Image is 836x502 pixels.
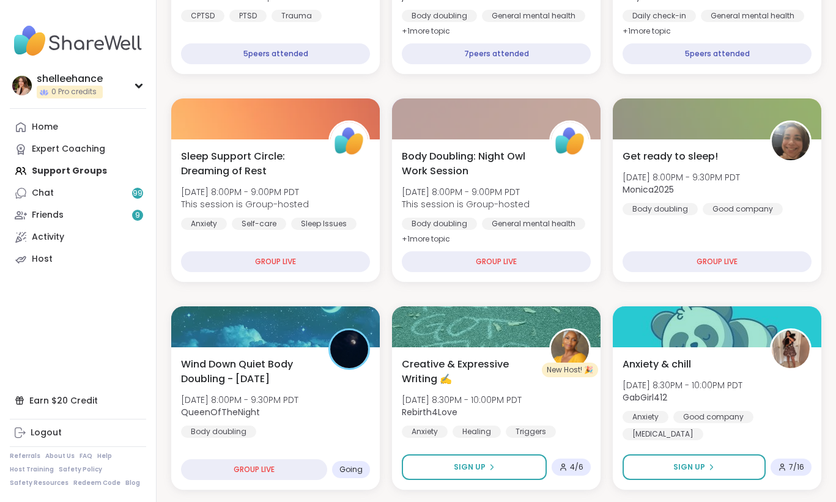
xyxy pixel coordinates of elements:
div: Earn $20 Credit [10,389,146,412]
div: Daily check-in [623,10,696,22]
a: Activity [10,226,146,248]
div: General mental health [701,10,804,22]
img: shelleehance [12,76,32,95]
div: Friends [32,209,64,221]
b: GabGirl412 [623,391,667,404]
div: Activity [32,231,64,243]
div: GROUP LIVE [623,251,812,272]
a: Redeem Code [73,479,120,487]
div: Body doubling [402,218,477,230]
div: GROUP LIVE [402,251,591,272]
div: Logout [31,427,62,439]
img: ShareWell Nav Logo [10,20,146,62]
div: CPTSD [181,10,224,22]
div: GROUP LIVE [181,459,327,480]
span: This session is Group-hosted [402,198,530,210]
div: 5 peers attended [623,43,812,64]
div: Self-care [232,218,286,230]
span: [DATE] 8:00PM - 9:30PM PDT [181,394,298,406]
div: Triggers [506,426,556,438]
a: Host Training [10,465,54,474]
a: Safety Policy [59,465,102,474]
div: 7 peers attended [402,43,591,64]
div: Sleep Issues [291,218,357,230]
a: Expert Coaching [10,138,146,160]
img: QueenOfTheNight [330,330,368,368]
img: GabGirl412 [772,330,810,368]
div: Good company [673,411,753,423]
span: 9 [135,210,140,221]
span: Going [339,465,363,474]
a: Home [10,116,146,138]
span: Anxiety & chill [623,357,691,372]
div: Anxiety [623,411,668,423]
button: Sign Up [623,454,766,480]
b: QueenOfTheNight [181,406,260,418]
a: Friends9 [10,204,146,226]
img: ShareWell [551,122,589,160]
div: shelleehance [37,72,103,86]
span: Body Doubling: Night Owl Work Session [402,149,536,179]
a: Help [97,452,112,460]
div: Trauma [272,10,322,22]
a: Safety Resources [10,479,68,487]
div: Home [32,121,58,133]
div: General mental health [482,10,585,22]
a: About Us [45,452,75,460]
div: Expert Coaching [32,143,105,155]
div: 5 peers attended [181,43,370,64]
span: [DATE] 8:30PM - 10:00PM PDT [402,394,522,406]
b: Monica2025 [623,183,674,196]
button: Sign Up [402,454,547,480]
a: Logout [10,422,146,444]
span: [DATE] 8:00PM - 9:30PM PDT [623,171,740,183]
span: Sleep Support Circle: Dreaming of Rest [181,149,315,179]
span: [DATE] 8:00PM - 9:00PM PDT [402,186,530,198]
span: Get ready to sleep! [623,149,718,164]
img: ShareWell [330,122,368,160]
div: Chat [32,187,54,199]
span: Wind Down Quiet Body Doubling - [DATE] [181,357,315,386]
span: Creative & Expressive Writing ✍️ [402,357,536,386]
a: Chat99 [10,182,146,204]
a: FAQ [80,452,92,460]
div: New Host! 🎉 [542,363,598,377]
div: PTSD [229,10,267,22]
img: Rebirth4Love [551,330,589,368]
b: Rebirth4Love [402,406,457,418]
a: Blog [125,479,140,487]
a: Host [10,248,146,270]
img: Monica2025 [772,122,810,160]
div: Body doubling [402,10,477,22]
span: [DATE] 8:30PM - 10:00PM PDT [623,379,742,391]
span: Sign Up [454,462,486,473]
div: [MEDICAL_DATA] [623,428,703,440]
a: Referrals [10,452,40,460]
div: General mental health [482,218,585,230]
div: Host [32,253,53,265]
span: Sign Up [673,462,705,473]
span: [DATE] 8:00PM - 9:00PM PDT [181,186,309,198]
span: 4 / 6 [570,462,583,472]
span: 7 / 16 [789,462,804,472]
div: GROUP LIVE [181,251,370,272]
span: This session is Group-hosted [181,198,309,210]
div: Good company [703,203,783,215]
span: 99 [133,188,142,199]
div: Body doubling [181,426,256,438]
div: Anxiety [402,426,448,438]
div: Anxiety [181,218,227,230]
div: Healing [453,426,501,438]
span: 0 Pro credits [51,87,97,97]
div: Body doubling [623,203,698,215]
